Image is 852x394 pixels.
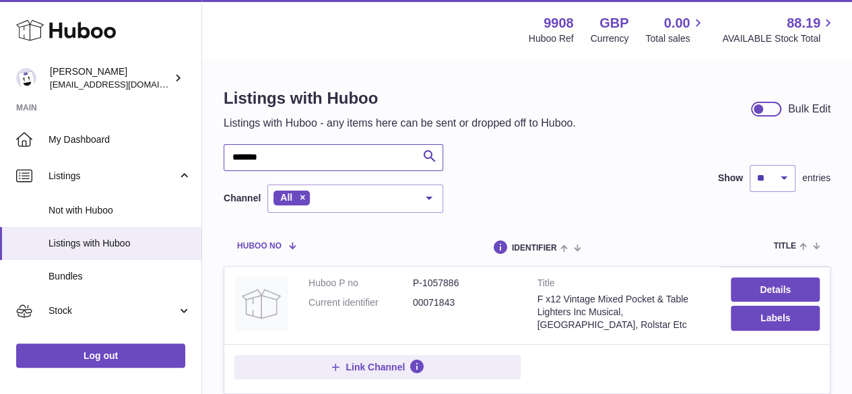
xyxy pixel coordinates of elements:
[224,116,576,131] p: Listings with Huboo - any items here can be sent or dropped off to Huboo.
[773,242,795,251] span: title
[308,277,413,290] dt: Huboo P no
[16,68,36,88] img: internalAdmin-9908@internal.huboo.com
[512,244,557,253] span: identifier
[308,296,413,309] dt: Current identifier
[731,306,820,330] button: Labels
[544,14,574,32] strong: 9908
[48,304,177,317] span: Stock
[413,296,517,309] dd: 00071843
[48,133,191,146] span: My Dashboard
[224,88,576,109] h1: Listings with Huboo
[234,277,288,331] img: F x12 Vintage Mixed Pocket & Table Lighters Inc Musical, Danmark, Rolstar Etc
[787,14,820,32] span: 88.19
[731,277,820,302] a: Details
[234,355,521,379] button: Link Channel
[48,170,177,183] span: Listings
[722,32,836,45] span: AVAILABLE Stock Total
[802,172,830,185] span: entries
[537,293,711,331] div: F x12 Vintage Mixed Pocket & Table Lighters Inc Musical, [GEOGRAPHIC_DATA], Rolstar Etc
[16,343,185,368] a: Log out
[645,14,705,45] a: 0.00 Total sales
[529,32,574,45] div: Huboo Ref
[346,361,405,373] span: Link Channel
[48,270,191,283] span: Bundles
[48,204,191,217] span: Not with Huboo
[718,172,743,185] label: Show
[591,32,629,45] div: Currency
[788,102,830,117] div: Bulk Edit
[413,277,517,290] dd: P-1057886
[645,32,705,45] span: Total sales
[599,14,628,32] strong: GBP
[50,65,171,91] div: [PERSON_NAME]
[664,14,690,32] span: 0.00
[280,192,292,203] span: All
[237,242,282,251] span: Huboo no
[48,237,191,250] span: Listings with Huboo
[722,14,836,45] a: 88.19 AVAILABLE Stock Total
[50,79,198,90] span: [EMAIL_ADDRESS][DOMAIN_NAME]
[537,277,711,293] strong: Title
[224,192,261,205] label: Channel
